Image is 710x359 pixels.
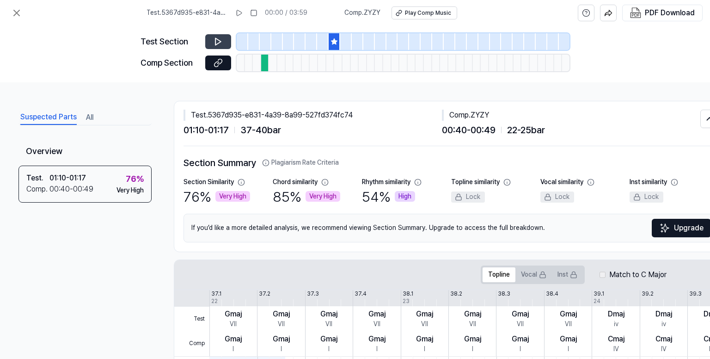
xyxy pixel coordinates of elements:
button: help [578,5,594,21]
div: Gmaj [225,334,242,345]
div: 54 % [362,187,415,206]
div: IV [661,345,667,354]
button: Plagiarism Rate Criteria [262,158,339,167]
div: I [281,345,282,354]
svg: help [582,8,590,18]
button: PDF Download [628,5,697,21]
div: Rhythm similarity [362,178,410,187]
div: Cmaj [655,334,672,345]
div: VII [421,320,428,329]
div: I [233,345,234,354]
div: 23 [403,297,410,305]
button: Vocal [515,267,552,282]
div: Test . [26,173,49,184]
span: 37 - 40 bar [240,123,281,137]
div: 00:00 / 03:59 [265,8,307,18]
div: I [520,345,521,354]
div: Gmaj [273,334,290,345]
div: Lock [540,192,574,203]
div: Gmaj [368,309,386,320]
div: 37.2 [259,290,270,298]
div: Gmaj [320,309,337,320]
div: 38.3 [498,290,510,298]
label: Match to C Major [609,269,667,280]
div: Gmaj [464,334,481,345]
button: Inst [552,267,583,282]
div: 24 [594,297,600,305]
div: 76 % [126,173,144,186]
div: Dmaj [608,309,624,320]
div: I [568,345,569,354]
div: Gmaj [512,309,529,320]
div: I [472,345,473,354]
div: 39.1 [594,290,604,298]
div: iv [614,320,618,329]
div: 76 % [184,187,250,206]
div: I [328,345,330,354]
button: All [86,110,93,125]
div: Gmaj [320,334,337,345]
div: 38.4 [546,290,558,298]
div: High [395,191,415,202]
div: 38.1 [403,290,413,298]
div: Chord similarity [273,178,318,187]
div: VII [230,320,237,329]
div: Gmaj [368,334,386,345]
div: Gmaj [225,309,242,320]
div: Lock [451,192,485,203]
span: 00:40 - 00:49 [442,123,496,137]
button: Suspected Parts [20,110,77,125]
button: Play Comp Music [392,6,457,19]
div: IV [613,345,619,354]
div: 37.4 [355,290,367,298]
span: Comp . ZYZY [344,8,380,18]
div: 38.2 [450,290,462,298]
div: Gmaj [416,309,433,320]
div: VII [469,320,476,329]
div: Section Similarity [184,178,234,187]
span: 01:10 - 01:17 [184,123,229,137]
div: 39.3 [689,290,702,298]
div: 39.2 [642,290,654,298]
div: Topline similarity [451,178,500,187]
div: 85 % [273,187,340,206]
div: VII [373,320,380,329]
img: Sparkles [659,223,670,234]
div: Comp . ZYZY [442,110,700,121]
div: Test . 5367d935-e831-4a39-8a99-527fd374fc74 [184,110,442,121]
div: 01:10 - 01:17 [49,173,86,184]
div: Very High [116,186,144,195]
div: 22 [211,297,218,305]
div: Play Comp Music [405,9,451,17]
div: PDF Download [645,7,695,19]
div: Test Section [141,35,200,49]
div: Inst similarity [630,178,667,187]
span: Test [174,307,209,332]
div: VII [325,320,332,329]
div: Very High [306,191,340,202]
div: Gmaj [560,334,577,345]
div: Comp . [26,184,49,195]
img: share [604,9,612,17]
div: VII [278,320,285,329]
img: PDF Download [630,7,641,19]
div: Cmaj [608,334,624,345]
div: Comp Section [141,56,200,70]
div: Vocal similarity [540,178,583,187]
div: iv [661,320,666,329]
div: I [424,345,425,354]
div: Gmaj [464,309,481,320]
span: Comp [174,331,209,356]
span: 22 - 25 bar [507,123,545,137]
div: VII [517,320,524,329]
div: Very High [215,191,250,202]
div: Gmaj [273,309,290,320]
div: Gmaj [416,334,433,345]
div: Gmaj [512,334,529,345]
div: Dmaj [655,309,672,320]
div: 00:40 - 00:49 [49,184,93,195]
div: Gmaj [560,309,577,320]
span: Test . 5367d935-e831-4a39-8a99-527fd374fc74 [147,8,228,18]
div: I [376,345,378,354]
